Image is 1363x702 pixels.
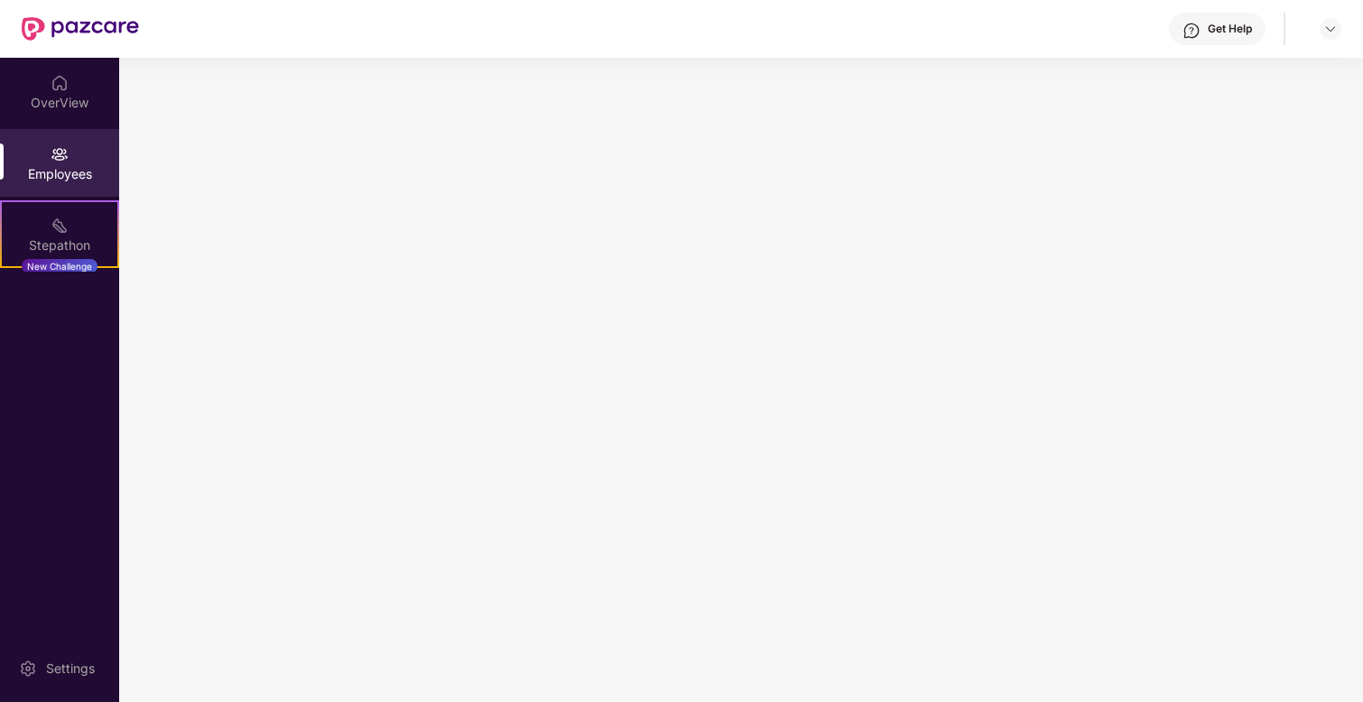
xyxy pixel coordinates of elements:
img: svg+xml;base64,PHN2ZyBpZD0iSGVscC0zMngzMiIgeG1sbnM9Imh0dHA6Ly93d3cudzMub3JnLzIwMDAvc3ZnIiB3aWR0aD... [1182,22,1201,40]
img: New Pazcare Logo [22,17,139,41]
div: New Challenge [22,259,97,273]
img: svg+xml;base64,PHN2ZyBpZD0iU2V0dGluZy0yMHgyMCIgeG1sbnM9Imh0dHA6Ly93d3cudzMub3JnLzIwMDAvc3ZnIiB3aW... [19,660,37,678]
div: Settings [41,660,100,678]
img: svg+xml;base64,PHN2ZyBpZD0iRHJvcGRvd24tMzJ4MzIiIHhtbG5zPSJodHRwOi8vd3d3LnczLm9yZy8yMDAwL3N2ZyIgd2... [1323,22,1338,36]
img: svg+xml;base64,PHN2ZyB4bWxucz0iaHR0cDovL3d3dy53My5vcmcvMjAwMC9zdmciIHdpZHRoPSIyMSIgaGVpZ2h0PSIyMC... [51,217,69,235]
div: Get Help [1208,22,1252,36]
img: svg+xml;base64,PHN2ZyBpZD0iSG9tZSIgeG1sbnM9Imh0dHA6Ly93d3cudzMub3JnLzIwMDAvc3ZnIiB3aWR0aD0iMjAiIG... [51,74,69,92]
img: svg+xml;base64,PHN2ZyBpZD0iRW1wbG95ZWVzIiB4bWxucz0iaHR0cDovL3d3dy53My5vcmcvMjAwMC9zdmciIHdpZHRoPS... [51,145,69,163]
div: Stepathon [2,236,117,254]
